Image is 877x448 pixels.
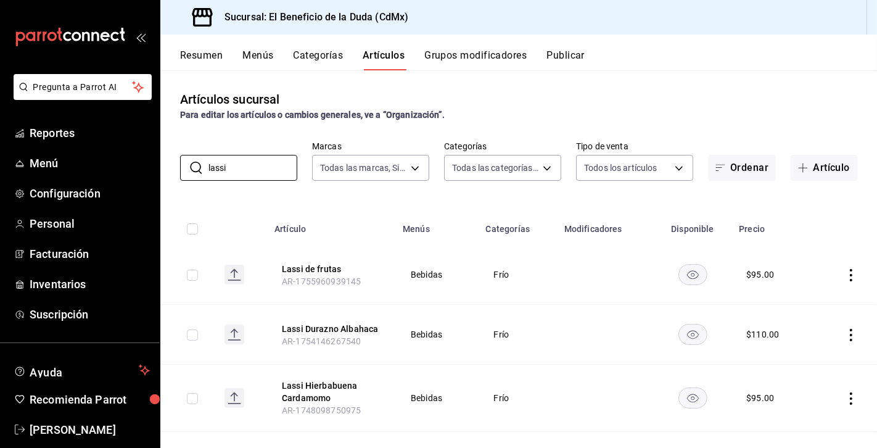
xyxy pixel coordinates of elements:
button: Menús [242,49,273,70]
div: $ 110.00 [746,328,779,341]
button: edit-product-location [282,323,381,335]
th: Precio [731,205,815,245]
span: Bebidas [411,270,463,279]
div: $ 95.00 [746,392,774,404]
button: open_drawer_menu [136,32,146,42]
th: Menús [395,205,479,245]
button: Ordenar [708,155,776,181]
label: Marcas [312,143,429,151]
button: actions [845,392,857,405]
button: edit-product-location [282,263,381,275]
span: AR-1748098750975 [282,405,361,415]
button: actions [845,269,857,281]
span: Recomienda Parrot [30,391,150,408]
label: Categorías [444,143,561,151]
th: Disponible [654,205,731,245]
button: Artículo [791,155,857,181]
span: Ayuda [30,363,134,378]
strong: Para editar los artículos o cambios generales, ve a “Organización”. [180,110,445,120]
button: availability-product [678,324,707,345]
button: Grupos modificadores [424,49,527,70]
span: Facturación [30,246,150,262]
input: Buscar artículo [208,156,297,180]
th: Modificadores [557,205,654,245]
span: Bebidas [411,330,463,339]
span: Inventarios [30,276,150,292]
a: Pregunta a Parrot AI [9,89,152,102]
button: actions [845,329,857,341]
button: availability-product [678,264,707,285]
button: Pregunta a Parrot AI [14,74,152,100]
span: Frío [494,270,541,279]
div: navigation tabs [180,49,877,70]
label: Tipo de venta [576,143,693,151]
button: Artículos [363,49,405,70]
span: Menú [30,155,150,172]
span: AR-1754146267540 [282,336,361,346]
span: Frío [494,330,541,339]
div: $ 95.00 [746,268,774,281]
th: Artículo [267,205,395,245]
div: Artículos sucursal [180,90,279,109]
th: Categorías [479,205,557,245]
button: Resumen [180,49,223,70]
span: Suscripción [30,306,150,323]
button: edit-product-location [282,380,381,404]
span: [PERSON_NAME] [30,421,150,438]
span: Pregunta a Parrot AI [33,81,133,94]
button: Publicar [546,49,585,70]
span: Todas las marcas, Sin marca [320,162,406,174]
span: Reportes [30,125,150,141]
span: AR-1755960939145 [282,276,361,286]
button: availability-product [678,388,707,409]
span: Frío [494,394,541,402]
span: Todos los artículos [584,162,657,174]
button: Categorías [294,49,344,70]
span: Personal [30,215,150,232]
span: Todas las categorías, Sin categoría [452,162,538,174]
h3: Sucursal: El Beneficio de la Duda (CdMx) [215,10,408,25]
span: Configuración [30,185,150,202]
span: Bebidas [411,394,463,402]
